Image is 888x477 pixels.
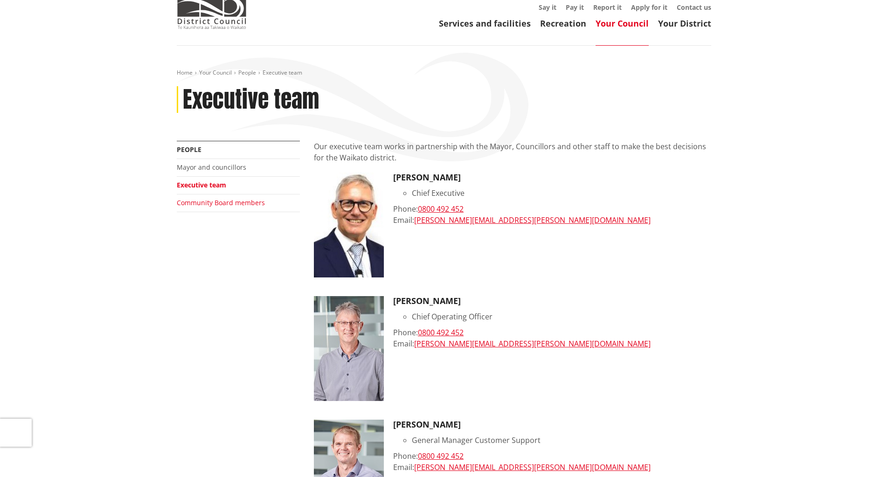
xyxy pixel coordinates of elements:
[199,69,232,76] a: Your Council
[845,438,879,471] iframe: Messenger Launcher
[566,3,584,12] a: Pay it
[314,296,384,401] img: Tony Whittaker
[393,327,711,338] div: Phone:
[177,180,226,189] a: Executive team
[393,203,711,214] div: Phone:
[183,86,319,113] h1: Executive team
[177,163,246,172] a: Mayor and councillors
[314,141,711,163] p: Our executive team works in partnership with the Mayor, Councillors and other staff to make the b...
[631,3,667,12] a: Apply for it
[177,69,193,76] a: Home
[412,311,711,322] li: Chief Operating Officer
[393,338,711,349] div: Email:
[393,296,711,306] h3: [PERSON_NAME]
[314,173,384,277] img: CE Craig Hobbs
[177,198,265,207] a: Community Board members
[393,420,711,430] h3: [PERSON_NAME]
[596,18,649,29] a: Your Council
[540,18,586,29] a: Recreation
[412,435,711,446] li: General Manager Customer Support
[593,3,622,12] a: Report it
[393,214,711,226] div: Email:
[177,145,201,154] a: People
[393,462,711,473] div: Email:
[677,3,711,12] a: Contact us
[439,18,531,29] a: Services and facilities
[418,204,464,214] a: 0800 492 452
[418,451,464,461] a: 0800 492 452
[177,69,711,77] nav: breadcrumb
[412,187,711,199] li: Chief Executive
[393,173,711,183] h3: [PERSON_NAME]
[658,18,711,29] a: Your District
[263,69,302,76] span: Executive team
[238,69,256,76] a: People
[393,450,711,462] div: Phone:
[539,3,556,12] a: Say it
[418,327,464,338] a: 0800 492 452
[414,339,651,349] a: [PERSON_NAME][EMAIL_ADDRESS][PERSON_NAME][DOMAIN_NAME]
[414,462,651,472] a: [PERSON_NAME][EMAIL_ADDRESS][PERSON_NAME][DOMAIN_NAME]
[414,215,651,225] a: [PERSON_NAME][EMAIL_ADDRESS][PERSON_NAME][DOMAIN_NAME]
